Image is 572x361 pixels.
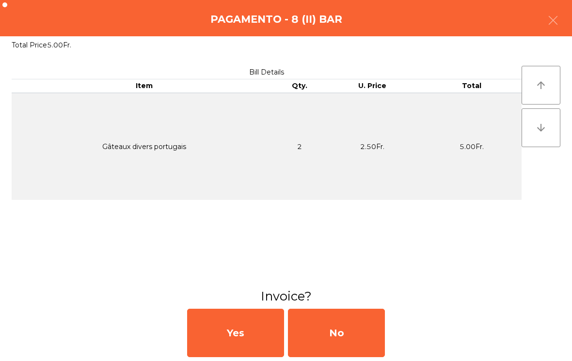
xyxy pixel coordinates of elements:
[12,41,47,49] span: Total Price
[277,79,322,93] th: Qty.
[210,12,342,27] h4: Pagamento - 8 (II) BAR
[187,309,284,357] div: Yes
[535,79,547,91] i: arrow_upward
[277,93,322,200] td: 2
[288,309,385,357] div: No
[12,93,277,200] td: Gâteaux divers portugais
[422,93,522,200] td: 5.00Fr.
[422,79,522,93] th: Total
[535,122,547,134] i: arrow_downward
[322,93,422,200] td: 2.50Fr.
[522,66,560,105] button: arrow_upward
[12,79,277,93] th: Item
[522,108,560,147] button: arrow_downward
[322,79,422,93] th: U. Price
[7,287,565,305] h3: Invoice?
[249,68,284,76] span: Bill Details
[47,41,71,49] span: 5.00Fr.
